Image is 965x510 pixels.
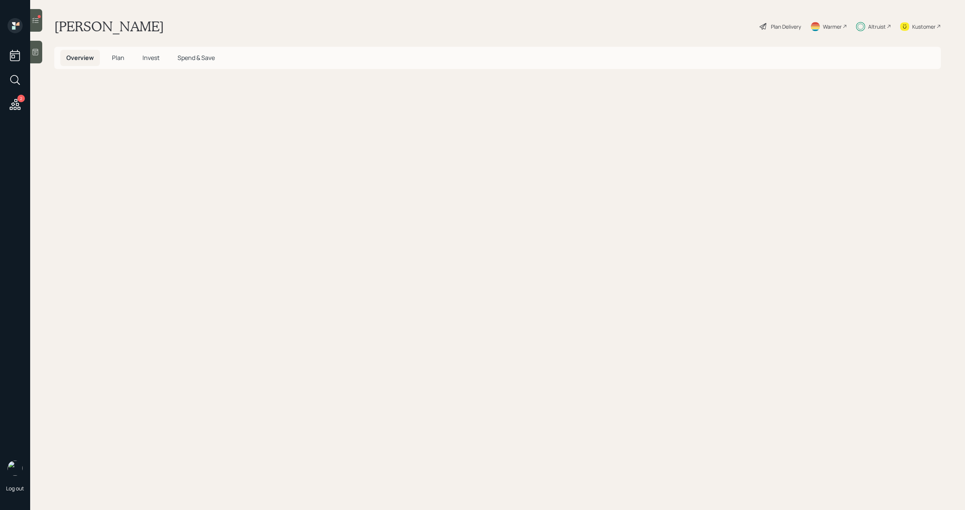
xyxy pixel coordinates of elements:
span: Spend & Save [178,54,215,62]
span: Overview [66,54,94,62]
div: Warmer [823,23,842,31]
div: Kustomer [912,23,936,31]
h1: [PERSON_NAME] [54,18,164,35]
div: Altruist [868,23,886,31]
div: 2 [17,95,25,102]
span: Invest [142,54,159,62]
div: Plan Delivery [771,23,801,31]
div: Log out [6,485,24,492]
span: Plan [112,54,124,62]
img: michael-russo-headshot.png [8,461,23,476]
